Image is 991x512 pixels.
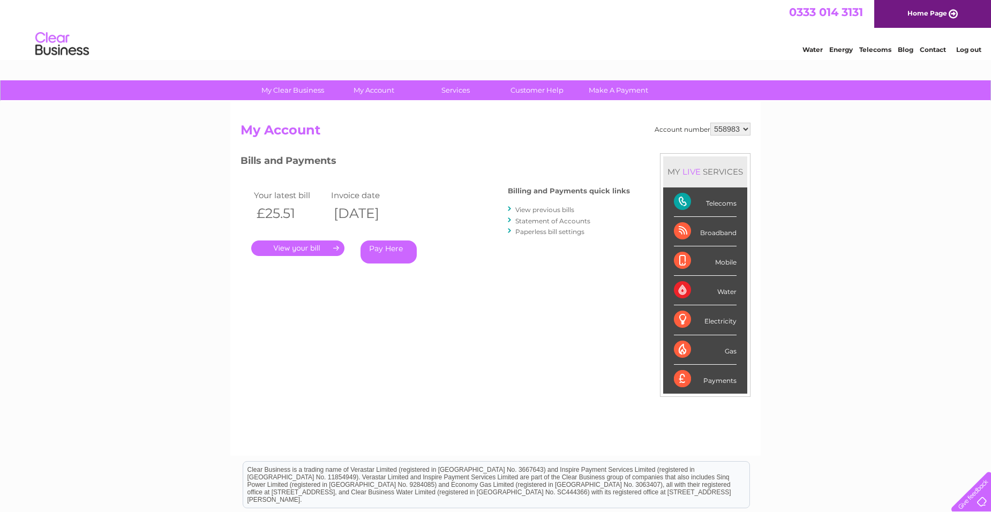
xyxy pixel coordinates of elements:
[898,46,913,54] a: Blog
[574,80,663,100] a: Make A Payment
[241,153,630,172] h3: Bills and Payments
[330,80,418,100] a: My Account
[674,335,737,365] div: Gas
[829,46,853,54] a: Energy
[859,46,891,54] a: Telecoms
[956,46,981,54] a: Log out
[251,240,344,256] a: .
[655,123,750,135] div: Account number
[515,217,590,225] a: Statement of Accounts
[251,202,328,224] th: £25.51
[680,167,703,177] div: LIVE
[802,46,823,54] a: Water
[674,217,737,246] div: Broadband
[515,206,574,214] a: View previous bills
[674,246,737,276] div: Mobile
[508,187,630,195] h4: Billing and Payments quick links
[361,240,417,263] a: Pay Here
[663,156,747,187] div: MY SERVICES
[789,5,863,19] a: 0333 014 3131
[920,46,946,54] a: Contact
[251,188,328,202] td: Your latest bill
[411,80,500,100] a: Services
[515,228,584,236] a: Paperless bill settings
[674,276,737,305] div: Water
[328,188,406,202] td: Invoice date
[241,123,750,143] h2: My Account
[35,28,89,61] img: logo.png
[328,202,406,224] th: [DATE]
[674,305,737,335] div: Electricity
[249,80,337,100] a: My Clear Business
[243,6,749,52] div: Clear Business is a trading name of Verastar Limited (registered in [GEOGRAPHIC_DATA] No. 3667643...
[493,80,581,100] a: Customer Help
[674,365,737,394] div: Payments
[674,187,737,217] div: Telecoms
